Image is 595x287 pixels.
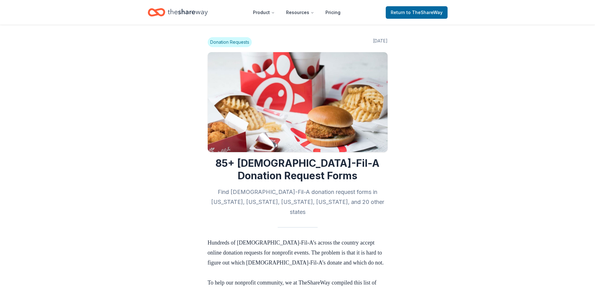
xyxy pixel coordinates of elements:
h1: 85+ [DEMOGRAPHIC_DATA]-Fil-A Donation Request Forms [208,157,388,182]
p: Hundreds of [DEMOGRAPHIC_DATA]-Fil-A’s across the country accept online donation requests for non... [208,238,388,278]
button: Resources [281,6,319,19]
button: Product [248,6,280,19]
a: Pricing [320,6,345,19]
span: Return [391,9,443,16]
span: Donation Requests [208,37,252,47]
a: Home [148,5,208,20]
a: Returnto TheShareWay [386,6,448,19]
span: to TheShareWay [406,10,443,15]
h2: Find [DEMOGRAPHIC_DATA]-Fil-A donation request forms in [US_STATE], [US_STATE], [US_STATE], [US_S... [208,187,388,217]
nav: Main [248,5,345,20]
span: [DATE] [373,37,388,47]
img: Image for 85+ Chick-Fil-A Donation Request Forms [208,52,388,152]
